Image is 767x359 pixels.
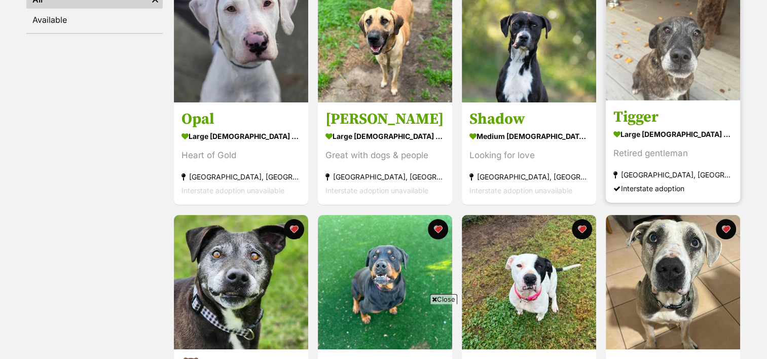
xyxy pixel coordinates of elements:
div: [GEOGRAPHIC_DATA], [GEOGRAPHIC_DATA] [613,168,733,182]
div: [GEOGRAPHIC_DATA], [GEOGRAPHIC_DATA] [325,170,445,184]
button: favourite [284,219,304,239]
div: medium [DEMOGRAPHIC_DATA] Dog [469,129,589,144]
span: Interstate adoption unavailable [469,187,572,195]
img: 🐻 Buster 6375 🐻 [174,215,308,349]
h3: Tigger [613,108,733,127]
iframe: Advertisement [199,308,568,354]
button: favourite [716,219,736,239]
div: large [DEMOGRAPHIC_DATA] Dog [613,127,733,142]
span: Close [430,294,457,304]
a: Shadow medium [DEMOGRAPHIC_DATA] Dog Looking for love [GEOGRAPHIC_DATA], [GEOGRAPHIC_DATA] Inters... [462,102,596,205]
a: [PERSON_NAME] large [DEMOGRAPHIC_DATA] Dog Great with dogs & people [GEOGRAPHIC_DATA], [GEOGRAPHI... [318,102,452,205]
div: [GEOGRAPHIC_DATA], [GEOGRAPHIC_DATA] [469,170,589,184]
img: Blue [606,215,740,349]
h3: Shadow [469,110,589,129]
a: Tigger large [DEMOGRAPHIC_DATA] Dog Retired gentleman [GEOGRAPHIC_DATA], [GEOGRAPHIC_DATA] Inters... [606,100,740,203]
span: Interstate adoption unavailable [325,187,428,195]
div: Interstate adoption [613,182,733,196]
div: Looking for love [469,149,589,163]
div: large [DEMOGRAPHIC_DATA] Dog [181,129,301,144]
div: Heart of Gold [181,149,301,163]
img: Marley imp 1474 [318,215,452,349]
div: Great with dogs & people [325,149,445,163]
h3: Opal [181,110,301,129]
h3: [PERSON_NAME] [325,110,445,129]
a: Opal large [DEMOGRAPHIC_DATA] Dog Heart of Gold [GEOGRAPHIC_DATA], [GEOGRAPHIC_DATA] Interstate a... [174,102,308,205]
button: favourite [428,219,448,239]
a: Available [26,11,163,29]
button: favourite [572,219,592,239]
div: large [DEMOGRAPHIC_DATA] Dog [325,129,445,144]
div: [GEOGRAPHIC_DATA], [GEOGRAPHIC_DATA] [181,170,301,184]
img: Bunny imp 1551 [462,215,596,349]
div: Retired gentleman [613,147,733,161]
span: Interstate adoption unavailable [181,187,284,195]
img: consumer-privacy-logo.png [1,1,9,9]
